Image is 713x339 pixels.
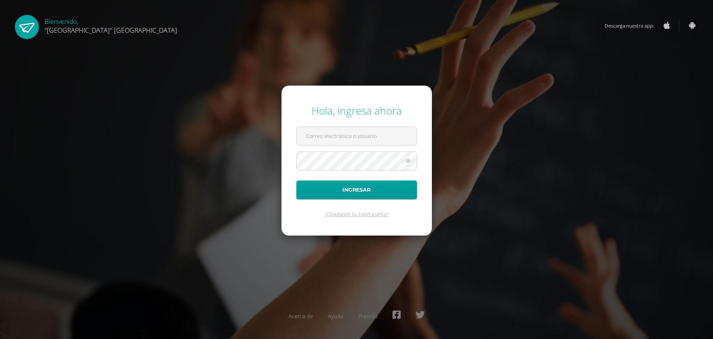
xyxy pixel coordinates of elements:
span: Descarga nuestra app: [605,19,661,33]
a: Acerca de [289,313,313,320]
div: Hola, ingresa ahora [296,103,417,118]
span: "[GEOGRAPHIC_DATA]" [GEOGRAPHIC_DATA] [45,26,177,35]
button: Ingresar [296,180,417,199]
a: ¿Olvidaste tu contraseña? [325,211,388,218]
a: Ayuda [328,313,344,320]
div: Bienvenido, [45,15,177,35]
input: Correo electrónico o usuario [297,127,417,145]
a: Presskit [358,313,378,320]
